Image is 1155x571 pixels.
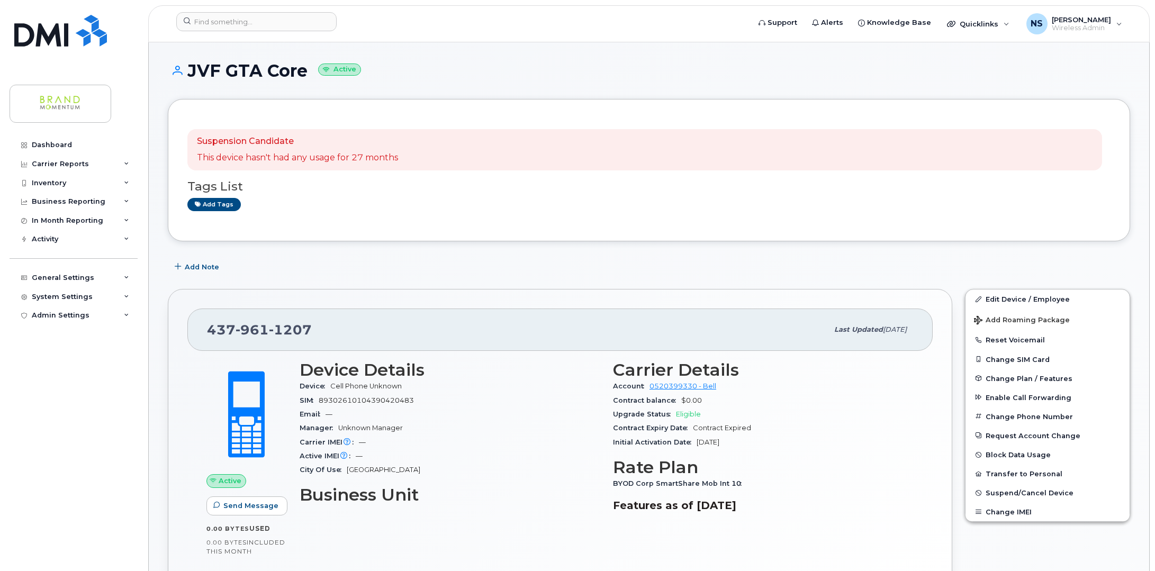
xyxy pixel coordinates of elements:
[197,152,398,164] p: This device hasn't had any usage for 27 months
[300,382,330,390] span: Device
[326,410,332,418] span: —
[300,360,600,379] h3: Device Details
[613,458,914,477] h3: Rate Plan
[300,396,319,404] span: SIM
[319,396,414,404] span: 89302610104390420483
[206,496,287,515] button: Send Message
[676,410,701,418] span: Eligible
[986,489,1073,497] span: Suspend/Cancel Device
[986,393,1071,401] span: Enable Call Forwarding
[300,485,600,504] h3: Business Unit
[300,410,326,418] span: Email
[223,501,278,511] span: Send Message
[356,452,363,460] span: —
[249,524,270,532] span: used
[965,483,1130,502] button: Suspend/Cancel Device
[236,322,269,338] span: 961
[965,445,1130,464] button: Block Data Usage
[613,382,649,390] span: Account
[187,198,241,211] a: Add tags
[168,61,1130,80] h1: JVF GTA Core
[168,257,228,276] button: Add Note
[965,330,1130,349] button: Reset Voicemail
[965,369,1130,388] button: Change Plan / Features
[613,479,747,487] span: BYOD Corp SmartShare Mob Int 10
[965,388,1130,407] button: Enable Call Forwarding
[649,382,716,390] a: 0520399330 - Bell
[185,262,219,272] span: Add Note
[613,438,697,446] span: Initial Activation Date
[613,360,914,379] h3: Carrier Details
[207,322,312,338] span: 437
[681,396,702,404] span: $0.00
[965,464,1130,483] button: Transfer to Personal
[300,466,347,474] span: City Of Use
[338,424,403,432] span: Unknown Manager
[206,539,247,546] span: 0.00 Bytes
[613,424,693,432] span: Contract Expiry Date
[613,410,676,418] span: Upgrade Status
[347,466,420,474] span: [GEOGRAPHIC_DATA]
[613,499,914,512] h3: Features as of [DATE]
[974,316,1070,326] span: Add Roaming Package
[318,64,361,76] small: Active
[965,407,1130,426] button: Change Phone Number
[965,350,1130,369] button: Change SIM Card
[300,424,338,432] span: Manager
[965,426,1130,445] button: Request Account Change
[693,424,751,432] span: Contract Expired
[359,438,366,446] span: —
[986,374,1072,382] span: Change Plan / Features
[613,396,681,404] span: Contract balance
[883,325,907,333] span: [DATE]
[269,322,312,338] span: 1207
[300,452,356,460] span: Active IMEI
[834,325,883,333] span: Last updated
[965,502,1130,521] button: Change IMEI
[197,135,398,148] p: Suspension Candidate
[187,180,1111,193] h3: Tags List
[206,525,249,532] span: 0.00 Bytes
[697,438,719,446] span: [DATE]
[965,289,1130,309] a: Edit Device / Employee
[965,309,1130,330] button: Add Roaming Package
[219,476,241,486] span: Active
[300,438,359,446] span: Carrier IMEI
[330,382,402,390] span: Cell Phone Unknown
